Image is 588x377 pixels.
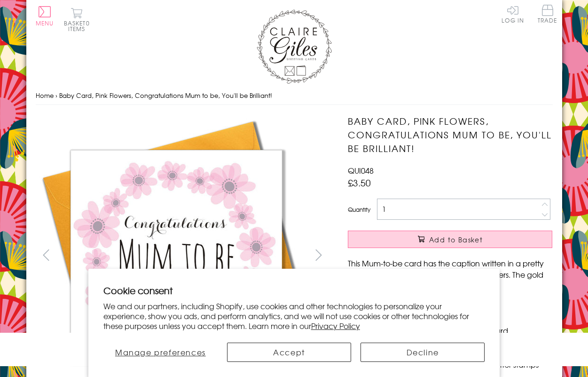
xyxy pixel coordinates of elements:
button: next [308,244,329,265]
a: Log In [502,5,524,23]
button: Manage preferences [103,343,218,362]
span: Menu [36,19,54,27]
a: Trade [538,5,557,25]
p: This Mum-to-be card has the caption written in a pretty font in a beautiful wreath of pale pink f... [348,257,552,291]
button: Decline [361,343,485,362]
span: QUI048 [348,165,374,176]
span: 0 items [68,19,90,33]
span: Baby Card, Pink Flowers, Congratulations Mum to be, You'll be Brilliant! [59,91,272,100]
button: prev [36,244,57,265]
span: Trade [538,5,557,23]
label: Quantity [348,205,370,214]
a: Home [36,91,54,100]
nav: breadcrumbs [36,86,553,105]
span: Add to Basket [429,235,483,244]
button: Menu [36,6,54,26]
span: £3.50 [348,176,371,189]
span: Manage preferences [115,346,206,358]
button: Basket0 items [64,8,90,32]
button: Accept [227,343,351,362]
p: We and our partners, including Shopify, use cookies and other technologies to personalize your ex... [103,301,485,330]
h2: Cookie consent [103,284,485,297]
a: Privacy Policy [311,320,360,331]
span: › [55,91,57,100]
button: Add to Basket [348,231,552,248]
img: Claire Giles Greetings Cards [257,9,332,84]
h1: Baby Card, Pink Flowers, Congratulations Mum to be, You'll be Brilliant! [348,114,552,155]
